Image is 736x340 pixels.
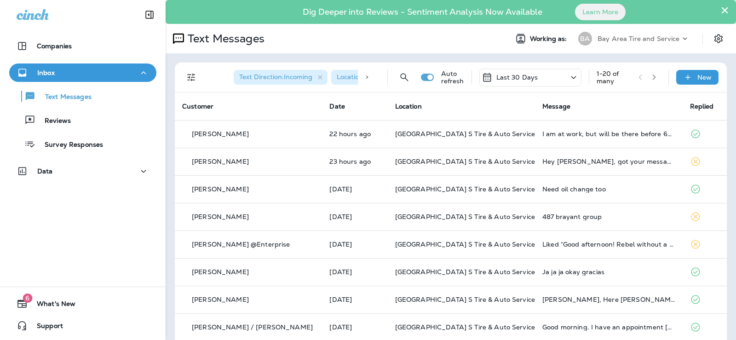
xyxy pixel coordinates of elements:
[9,86,156,106] button: Text Messages
[9,317,156,335] button: Support
[9,63,156,82] button: Inbox
[276,11,569,13] p: Dig Deeper into Reviews - Sentiment Analysis Now Available
[395,68,414,86] button: Search Messages
[9,134,156,154] button: Survey Responses
[395,157,535,166] span: [GEOGRAPHIC_DATA] S Tire & Auto Service
[184,32,264,46] p: Text Messages
[182,102,213,110] span: Customer
[598,35,680,42] p: Bay Area Tire and Service
[542,158,675,165] div: Hey Rick, got your message. I haven't had a chance to do the VEIP test yet. I plan to bring the c...
[192,158,249,165] p: [PERSON_NAME]
[710,30,727,47] button: Settings
[329,102,345,110] span: Date
[395,295,535,304] span: [GEOGRAPHIC_DATA] S Tire & Auto Service
[329,268,380,276] p: Sep 17, 2025 03:33 PM
[578,32,592,46] div: BA
[192,185,249,193] p: [PERSON_NAME]
[542,130,675,138] div: I am at work, but will be there before 6pm thanks
[542,268,675,276] div: Ja ja ja okay gracias
[9,162,156,180] button: Data
[37,42,72,50] p: Companies
[395,102,422,110] span: Location
[395,130,535,138] span: [GEOGRAPHIC_DATA] S Tire & Auto Service
[35,117,71,126] p: Reviews
[542,241,675,248] div: Liked “Good afternoon! Rebel without a cause needs to go to dealer. I drove the vehicle and it so...
[9,294,156,313] button: 6What's New
[395,213,535,221] span: [GEOGRAPHIC_DATA] S Tire & Auto Service
[329,296,380,303] p: Sep 16, 2025 03:56 PM
[36,93,92,102] p: Text Messages
[542,296,675,303] div: Rick, Here Mr.Mendez I’m appreciated your work and your crew for taking care of the issue with my...
[28,300,75,311] span: What's New
[23,294,32,303] span: 6
[329,213,380,220] p: Sep 18, 2025 03:32 PM
[542,185,675,193] div: Need oil change too
[542,213,675,220] div: 487 brayant group
[37,69,55,76] p: Inbox
[395,240,535,248] span: [GEOGRAPHIC_DATA] S Tire & Auto Service
[542,323,675,331] div: Good morning. I have an appointment today at 8 but was wondering if I could move it to tomorrow? ...
[496,74,538,81] p: Last 30 Days
[329,241,380,248] p: Sep 17, 2025 06:07 PM
[329,323,380,331] p: Sep 15, 2025 07:42 AM
[329,130,380,138] p: Sep 23, 2025 10:58 AM
[234,70,328,85] div: Text Direction:Incoming
[37,167,53,175] p: Data
[9,110,156,130] button: Reviews
[441,70,464,85] p: Auto refresh
[192,241,290,248] p: [PERSON_NAME] @Enterprise
[192,323,313,331] p: [PERSON_NAME] / [PERSON_NAME]
[597,70,631,85] div: 1 - 20 of many
[35,141,103,150] p: Survey Responses
[395,268,535,276] span: [GEOGRAPHIC_DATA] S Tire & Auto Service
[575,4,626,20] button: Learn More
[395,185,535,193] span: [GEOGRAPHIC_DATA] S Tire & Auto Service
[192,296,249,303] p: [PERSON_NAME]
[697,74,712,81] p: New
[9,37,156,55] button: Companies
[28,322,63,333] span: Support
[182,68,201,86] button: Filters
[192,213,249,220] p: [PERSON_NAME]
[137,6,162,24] button: Collapse Sidebar
[530,35,569,43] span: Working as:
[542,102,570,110] span: Message
[720,3,729,17] button: Close
[329,185,380,193] p: Sep 19, 2025 01:24 PM
[337,73,502,81] span: Location : [GEOGRAPHIC_DATA] S Tire & Auto Service
[192,130,249,138] p: [PERSON_NAME]
[690,102,714,110] span: Replied
[192,268,249,276] p: [PERSON_NAME]
[239,73,312,81] span: Text Direction : Incoming
[331,70,497,85] div: Location:[GEOGRAPHIC_DATA] S Tire & Auto Service
[329,158,380,165] p: Sep 23, 2025 09:43 AM
[395,323,535,331] span: [GEOGRAPHIC_DATA] S Tire & Auto Service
